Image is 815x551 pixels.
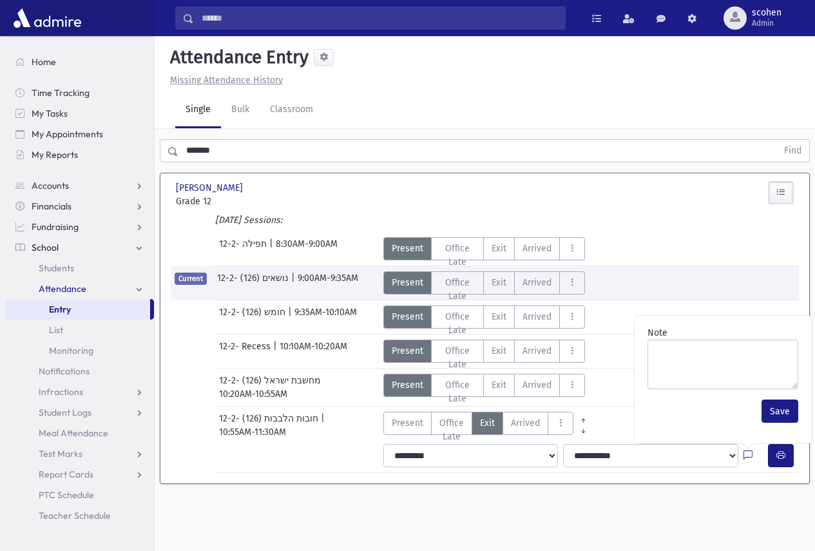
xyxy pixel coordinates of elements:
span: Office Late [439,378,476,405]
span: 10:20AM-10:55AM [219,387,287,401]
a: Students [5,258,154,278]
input: Search [194,6,565,30]
span: List [49,324,63,336]
span: Office Late [439,242,476,269]
a: All Later [573,422,593,432]
span: 10:55AM-11:30AM [219,425,286,439]
div: AttTypes [383,374,586,397]
span: Present [392,276,423,289]
span: 12-2- חומש (126) [219,305,288,329]
span: Fundraising [32,221,79,233]
span: Exit [480,416,495,430]
span: Admin [752,18,781,28]
span: 8:30AM-9:00AM [276,237,338,260]
span: Financials [32,200,72,212]
span: Test Marks [39,448,82,459]
i: [DATE] Sessions: [215,215,282,226]
span: Home [32,56,56,68]
label: Note [647,326,667,340]
span: Arrived [523,242,551,255]
div: AttTypes [383,412,593,435]
span: Students [39,262,74,274]
span: Infractions [39,386,83,398]
a: List [5,320,154,340]
span: My Appointments [32,128,103,140]
span: Arrived [523,344,551,358]
a: Notifications [5,361,154,382]
a: My Appointments [5,124,154,144]
a: School [5,237,154,258]
span: Present [392,344,423,358]
span: Arrived [523,310,551,324]
span: Present [392,416,423,430]
span: My Tasks [32,108,68,119]
span: Entry [49,304,71,315]
a: Test Marks [5,443,154,464]
span: Present [392,242,423,255]
a: Home [5,52,154,72]
a: Infractions [5,382,154,402]
span: 12-2- תפילה [219,237,269,260]
span: Office Late [439,416,464,443]
button: Save [762,400,798,423]
span: Exit [492,276,506,289]
a: Financials [5,196,154,217]
span: Arrived [523,378,551,392]
a: Attendance [5,278,154,299]
h5: Attendance Entry [165,46,309,68]
span: Student Logs [39,407,91,418]
span: Exit [492,378,506,392]
a: All Prior [573,412,593,422]
a: My Reports [5,144,154,165]
a: Meal Attendance [5,423,154,443]
span: 12-2- מחשבת ישראל (126) [219,374,323,387]
span: Exit [492,242,506,255]
a: Teacher Schedule [5,505,154,526]
button: Find [776,140,809,162]
span: 12-2- Recess [219,340,273,363]
span: Notifications [39,365,90,377]
a: Student Logs [5,402,154,423]
span: Meal Attendance [39,427,108,439]
div: AttTypes [383,237,586,260]
span: Arrived [523,276,551,289]
a: Monitoring [5,340,154,361]
a: Single [175,92,221,128]
span: 9:35AM-10:10AM [294,305,357,329]
span: Teacher Schedule [39,510,111,521]
span: | [269,237,276,260]
span: Time Tracking [32,87,90,99]
a: Time Tracking [5,82,154,103]
span: Office Late [439,276,476,303]
a: Fundraising [5,217,154,237]
span: | [321,412,327,425]
span: Grade 12 [176,195,268,208]
span: 12-2- נושאים (126) [217,271,291,295]
div: AttTypes [383,305,586,329]
span: Exit [492,310,506,324]
a: Classroom [260,92,323,128]
div: AttTypes [383,340,586,363]
span: | [288,305,294,329]
span: | [273,340,280,363]
a: Accounts [5,175,154,196]
span: Attendance [39,283,86,295]
span: Office Late [439,310,476,337]
span: | [291,271,298,295]
span: 12-2- חובות הלבבות (126) [219,412,321,425]
a: My Tasks [5,103,154,124]
span: Exit [492,344,506,358]
span: Arrived [511,416,540,430]
u: Missing Attendance History [170,75,283,86]
span: PTC Schedule [39,489,94,501]
a: Report Cards [5,464,154,485]
a: Bulk [221,92,260,128]
span: [PERSON_NAME] [176,181,245,195]
span: Monitoring [49,345,93,356]
span: Accounts [32,180,69,191]
span: Office Late [439,344,476,371]
img: AdmirePro [10,5,84,31]
a: Entry [5,299,150,320]
span: Report Cards [39,469,93,480]
span: 9:00AM-9:35AM [298,271,358,295]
